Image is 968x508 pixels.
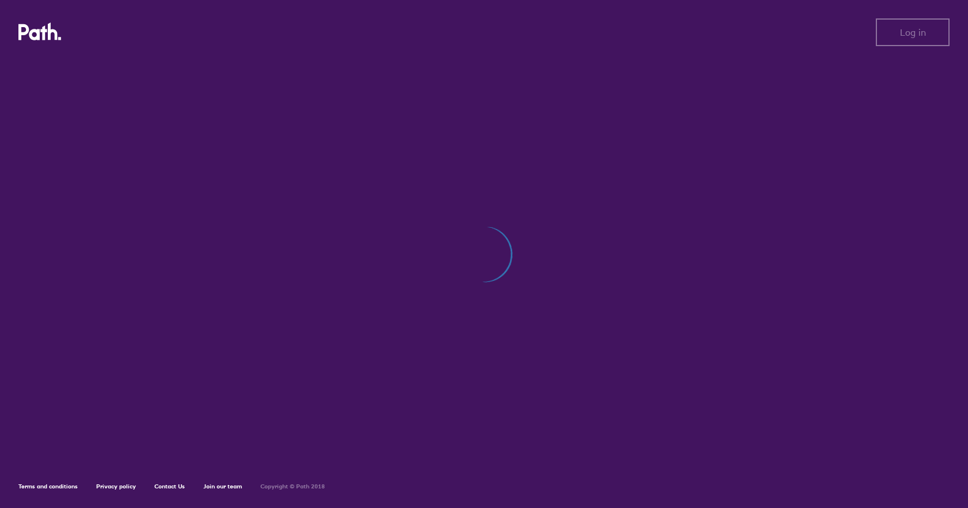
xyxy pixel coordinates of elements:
[154,483,185,490] a: Contact Us
[876,18,950,46] button: Log in
[96,483,136,490] a: Privacy policy
[260,483,325,490] h6: Copyright © Path 2018
[900,27,926,37] span: Log in
[18,483,78,490] a: Terms and conditions
[203,483,242,490] a: Join our team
